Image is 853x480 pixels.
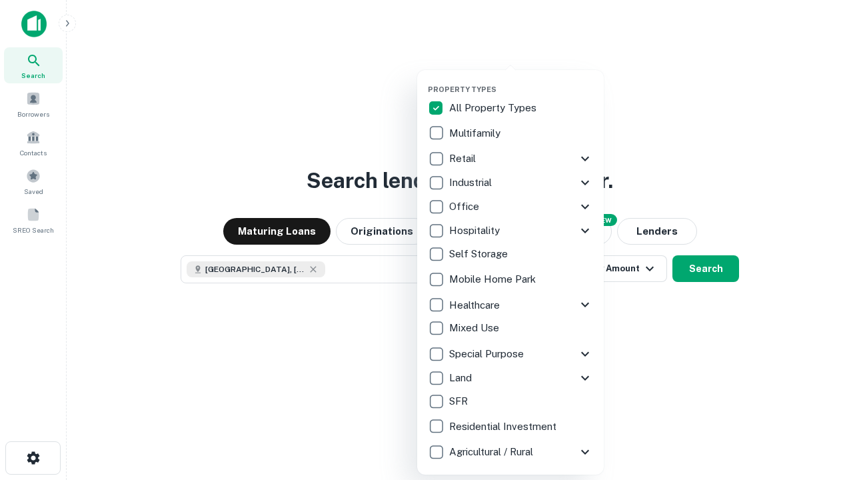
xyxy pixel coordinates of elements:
div: Retail [428,147,593,171]
p: Mobile Home Park [449,271,538,287]
p: Retail [449,151,478,167]
p: Industrial [449,175,494,191]
span: Property Types [428,85,496,93]
p: Multifamily [449,125,503,141]
p: Land [449,370,474,386]
p: All Property Types [449,100,539,116]
div: Special Purpose [428,342,593,366]
p: Agricultural / Rural [449,444,536,460]
div: Land [428,366,593,390]
p: Hospitality [449,223,502,239]
p: Mixed Use [449,320,502,336]
iframe: Chat Widget [786,373,853,437]
p: Healthcare [449,297,502,313]
div: Agricultural / Rural [428,440,593,464]
div: Healthcare [428,293,593,317]
p: SFR [449,393,470,409]
p: Office [449,199,482,215]
div: Office [428,195,593,219]
p: Special Purpose [449,346,526,362]
p: Self Storage [449,246,510,262]
div: Industrial [428,171,593,195]
p: Residential Investment [449,419,559,435]
div: Hospitality [428,219,593,243]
